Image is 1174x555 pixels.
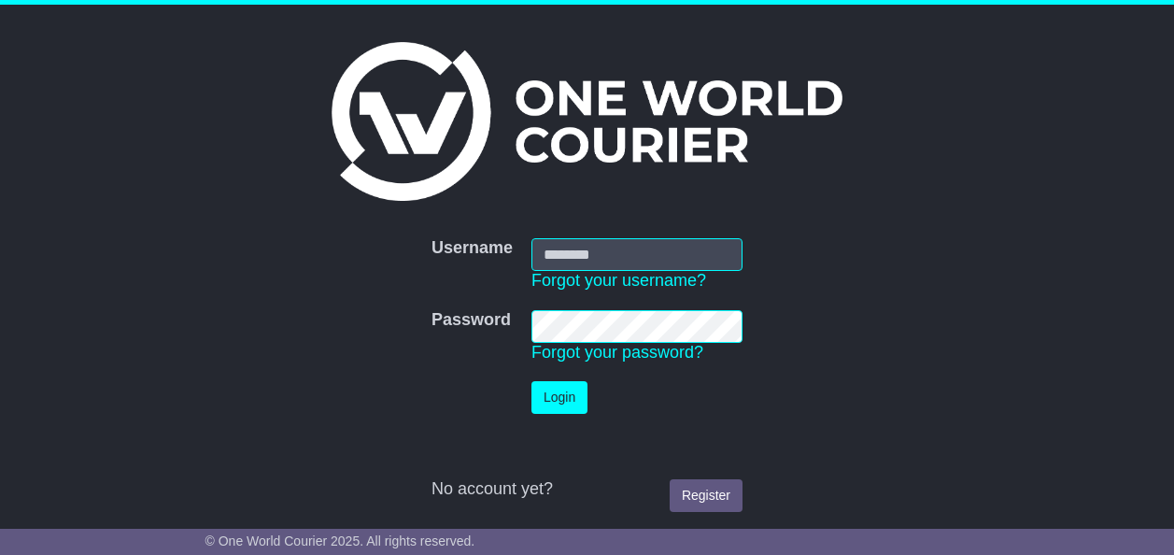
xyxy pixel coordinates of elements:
[205,534,475,548] span: © One World Courier 2025. All rights reserved.
[431,238,513,259] label: Username
[332,42,842,201] img: One World
[531,343,703,362] a: Forgot your password?
[431,479,743,500] div: No account yet?
[531,271,706,290] a: Forgot your username?
[531,381,587,414] button: Login
[670,479,743,512] a: Register
[431,310,511,331] label: Password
